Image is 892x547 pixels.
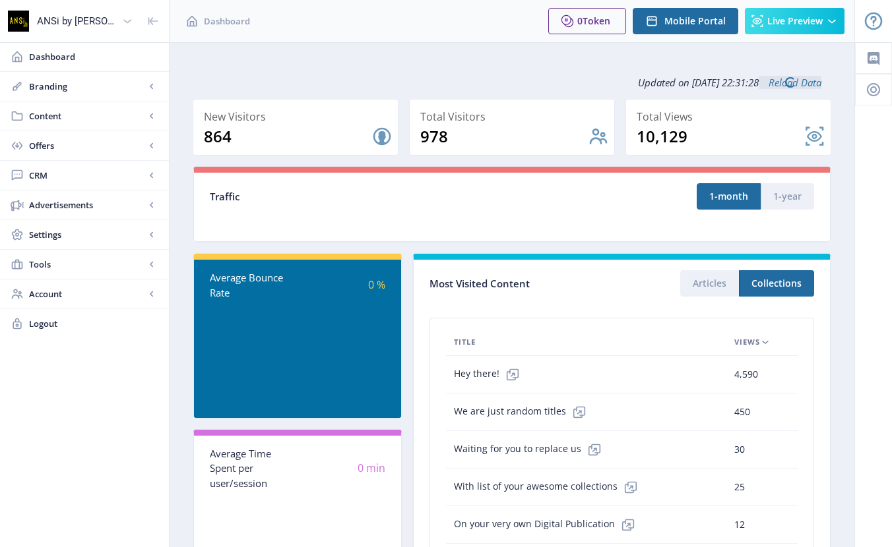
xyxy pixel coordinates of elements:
div: 978 [420,126,588,147]
span: Account [29,287,145,301]
span: 12 [734,517,745,533]
span: Views [734,334,760,350]
button: 1-year [761,183,814,210]
span: Branding [29,80,145,93]
div: Total Views [637,107,825,126]
div: 10,129 [637,126,804,147]
span: Logout [29,317,158,330]
span: Offers [29,139,145,152]
button: Mobile Portal [633,8,738,34]
div: Most Visited Content [430,273,622,294]
div: 0 min [298,461,385,476]
button: Collections [739,270,814,297]
span: Title [454,334,476,350]
span: Waiting for you to replace us [454,436,608,463]
span: 0 % [368,277,385,292]
span: Dashboard [29,50,158,63]
span: With list of your awesome collections [454,474,644,500]
span: Tools [29,258,145,271]
span: 4,590 [734,366,758,382]
div: Average Time Spent per user/session [210,446,298,491]
span: Live Preview [767,16,823,26]
div: New Visitors [204,107,393,126]
div: Updated on [DATE] 22:31:28 [193,66,831,99]
span: Dashboard [204,14,250,28]
span: Mobile Portal [664,16,726,26]
span: On your very own Digital Publication [454,511,641,538]
span: Advertisements [29,198,145,212]
span: Settings [29,228,145,241]
div: Total Visitors [420,107,609,126]
div: Traffic [210,189,512,204]
button: 1-month [697,183,761,210]
button: Articles [680,270,739,297]
div: Average Bounce Rate [210,270,298,300]
span: We are just random titles [454,399,592,425]
div: 864 [204,126,371,147]
span: Hey there! [454,361,526,388]
img: properties.app_icon.png [8,11,29,32]
button: Live Preview [745,8,844,34]
div: ANSi by [PERSON_NAME] [37,7,117,36]
span: 30 [734,442,745,457]
a: Reload Data [759,76,821,89]
span: Token [583,14,610,27]
span: 25 [734,479,745,495]
span: Content [29,109,145,123]
span: 450 [734,404,750,420]
button: 0Token [548,8,626,34]
span: CRM [29,169,145,182]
